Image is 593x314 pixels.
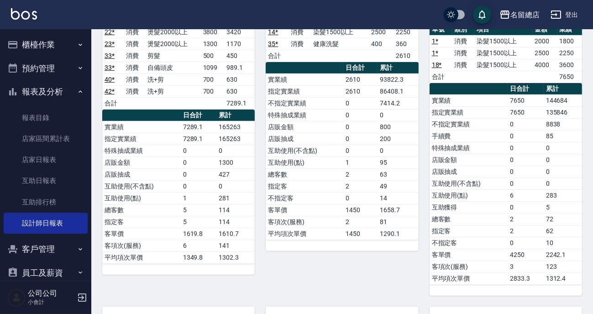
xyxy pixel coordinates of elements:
[145,73,200,85] td: 洗+剪
[430,213,508,225] td: 總客數
[225,85,255,97] td: 630
[216,121,255,133] td: 165263
[4,33,88,57] button: 櫃檯作業
[266,15,418,62] table: a dense table
[225,62,255,73] td: 989.1
[369,38,394,50] td: 400
[216,192,255,204] td: 281
[474,59,532,71] td: 染髮1500以上
[378,62,418,74] th: 累計
[557,47,582,59] td: 2250
[4,192,88,213] a: 互助排行榜
[4,107,88,128] a: 報表目錄
[311,26,369,38] td: 染髮1500以上
[430,24,582,83] table: a dense table
[343,109,378,121] td: 0
[225,38,255,50] td: 1170
[508,130,543,142] td: 0
[102,192,181,204] td: 互助使用(點)
[266,145,343,157] td: 互助使用(不含點)
[4,170,88,191] a: 互助日報表
[369,26,394,38] td: 2500
[4,57,88,80] button: 預約管理
[216,216,255,228] td: 114
[544,154,582,166] td: 0
[343,145,378,157] td: 0
[378,168,418,180] td: 63
[266,133,343,145] td: 店販抽成
[544,213,582,225] td: 72
[216,157,255,168] td: 1300
[544,130,582,142] td: 85
[452,59,474,71] td: 消費
[102,15,255,110] table: a dense table
[4,261,88,285] button: 員工及薪資
[452,47,474,59] td: 消費
[216,180,255,192] td: 0
[216,145,255,157] td: 0
[266,216,343,228] td: 客項次(服務)
[102,240,181,251] td: 客項次(服務)
[532,59,557,71] td: 4000
[181,180,216,192] td: 0
[544,225,582,237] td: 62
[343,85,378,97] td: 2610
[181,251,216,263] td: 1349.8
[378,180,418,192] td: 49
[378,145,418,157] td: 0
[124,62,145,73] td: 消費
[474,35,532,47] td: 染髮1500以上
[378,228,418,240] td: 1290.1
[508,213,543,225] td: 2
[28,289,74,298] h5: 公司公司
[266,204,343,216] td: 客單價
[181,240,216,251] td: 6
[181,168,216,180] td: 0
[544,189,582,201] td: 283
[544,142,582,154] td: 0
[343,62,378,74] th: 日合計
[430,201,508,213] td: 互助獲得
[557,59,582,71] td: 3600
[266,85,343,97] td: 指定實業績
[102,110,255,264] table: a dense table
[508,178,543,189] td: 0
[430,249,508,261] td: 客單價
[216,240,255,251] td: 141
[508,106,543,118] td: 7650
[378,85,418,97] td: 86408.1
[508,118,543,130] td: 0
[266,157,343,168] td: 互助使用(點)
[378,109,418,121] td: 0
[266,192,343,204] td: 不指定客
[508,83,543,95] th: 日合計
[430,106,508,118] td: 指定實業績
[430,94,508,106] td: 實業績
[289,38,311,50] td: 消費
[544,106,582,118] td: 135846
[4,128,88,149] a: 店家區間累計表
[430,118,508,130] td: 不指定實業績
[378,73,418,85] td: 93822.3
[181,204,216,216] td: 5
[508,142,543,154] td: 0
[181,216,216,228] td: 5
[4,237,88,261] button: 客戶管理
[266,228,343,240] td: 平均項次單價
[216,168,255,180] td: 427
[544,83,582,95] th: 累計
[145,85,200,97] td: 洗+剪
[124,38,145,50] td: 消費
[266,121,343,133] td: 店販金額
[124,50,145,62] td: 消費
[343,97,378,109] td: 0
[145,38,200,50] td: 燙髮2000以上
[544,118,582,130] td: 8838
[430,142,508,154] td: 特殊抽成業績
[508,166,543,178] td: 0
[544,249,582,261] td: 2242.1
[547,6,582,23] button: 登出
[343,168,378,180] td: 2
[216,110,255,121] th: 累計
[181,192,216,204] td: 1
